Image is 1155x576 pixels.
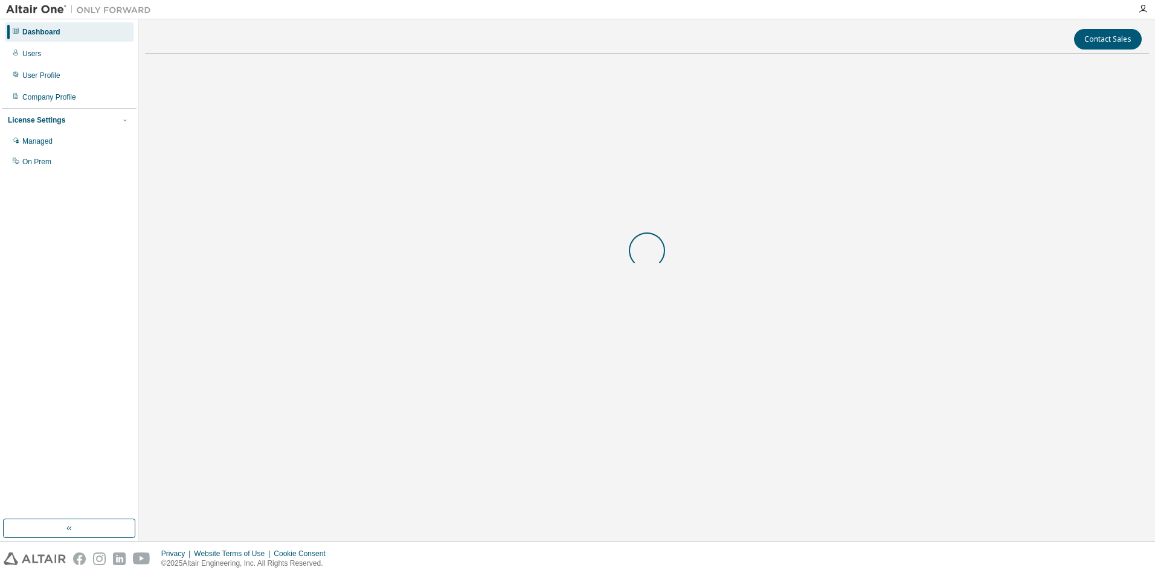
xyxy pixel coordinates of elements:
[22,71,60,80] div: User Profile
[22,27,60,37] div: Dashboard
[6,4,157,16] img: Altair One
[161,558,333,569] p: © 2025 Altair Engineering, Inc. All Rights Reserved.
[1074,29,1142,50] button: Contact Sales
[161,549,194,558] div: Privacy
[4,552,66,565] img: altair_logo.svg
[274,549,332,558] div: Cookie Consent
[8,115,65,125] div: License Settings
[73,552,86,565] img: facebook.svg
[93,552,106,565] img: instagram.svg
[113,552,126,565] img: linkedin.svg
[22,49,41,59] div: Users
[133,552,150,565] img: youtube.svg
[194,549,274,558] div: Website Terms of Use
[22,157,51,167] div: On Prem
[22,92,76,102] div: Company Profile
[22,136,53,146] div: Managed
